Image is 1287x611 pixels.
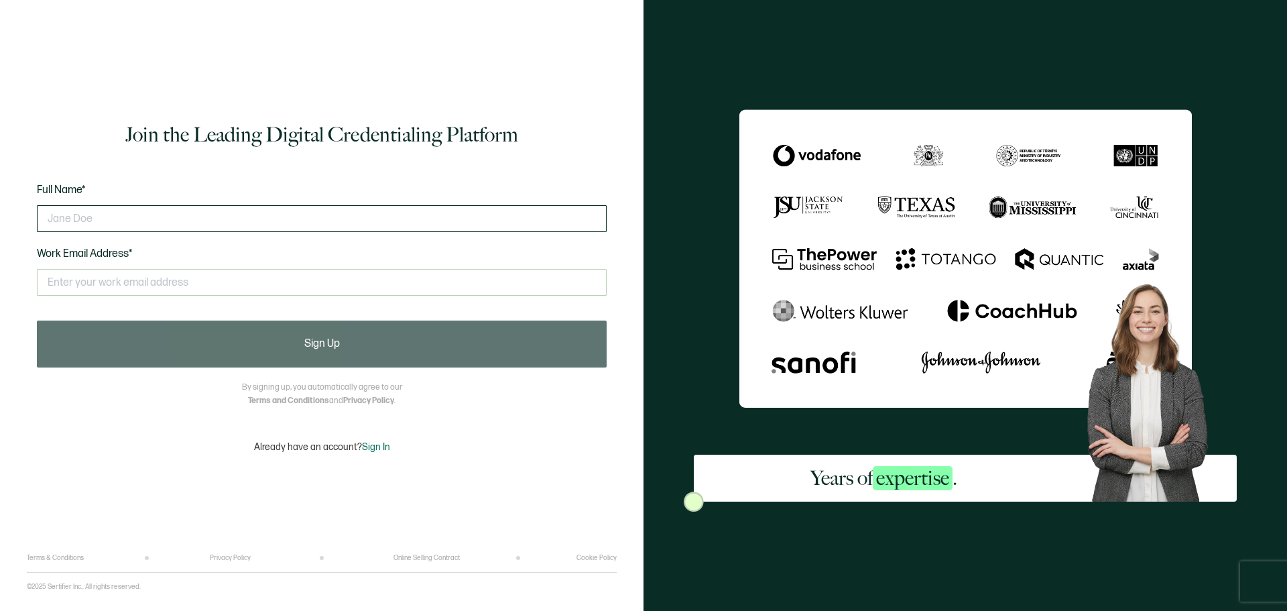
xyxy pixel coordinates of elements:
[27,583,141,591] p: ©2025 Sertifier Inc.. All rights reserved.
[810,465,957,492] h2: Years of .
[393,554,460,562] a: Online Selling Contract
[37,269,607,296] input: Enter your work email address
[739,109,1192,408] img: Sertifier Signup - Years of <span class="strong-h">expertise</span>.
[1074,273,1237,502] img: Sertifier Signup - Years of <span class="strong-h">expertise</span>. Hero
[873,466,953,490] span: expertise
[242,381,402,408] p: By signing up, you automatically agree to our and .
[37,247,133,260] span: Work Email Address*
[210,554,251,562] a: Privacy Policy
[37,184,86,197] span: Full Name*
[254,441,390,453] p: Already have an account?
[125,121,518,148] h1: Join the Leading Digital Credentialing Platform
[27,554,84,562] a: Terms & Conditions
[684,492,704,512] img: Sertifier Signup
[362,441,390,453] span: Sign In
[248,396,329,406] a: Terms and Conditions
[343,396,394,406] a: Privacy Policy
[576,554,617,562] a: Cookie Policy
[37,321,607,368] button: Sign Up
[304,339,340,349] span: Sign Up
[37,205,607,232] input: Jane Doe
